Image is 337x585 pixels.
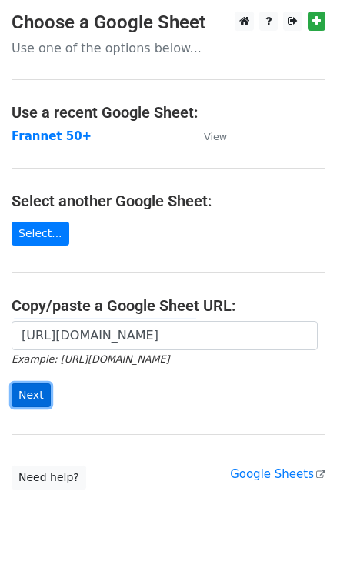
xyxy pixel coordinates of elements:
a: Google Sheets [230,467,325,481]
small: Example: [URL][DOMAIN_NAME] [12,353,169,365]
a: Need help? [12,466,86,490]
input: Next [12,383,51,407]
p: Use one of the options below... [12,40,325,56]
a: View [189,129,227,143]
small: View [204,131,227,142]
a: Select... [12,222,69,246]
a: Frannet 50+ [12,129,92,143]
h3: Choose a Google Sheet [12,12,325,34]
h4: Select another Google Sheet: [12,192,325,210]
h4: Copy/paste a Google Sheet URL: [12,296,325,315]
h4: Use a recent Google Sheet: [12,103,325,122]
input: Paste your Google Sheet URL here [12,321,318,350]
